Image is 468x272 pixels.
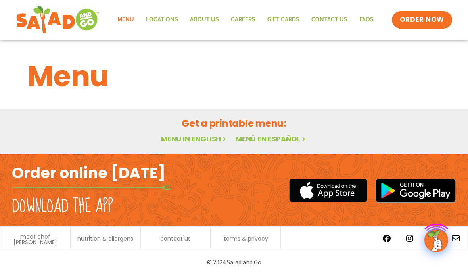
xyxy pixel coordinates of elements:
[12,163,165,183] h2: Order online [DATE]
[4,234,66,245] a: meet chef [PERSON_NAME]
[236,134,307,144] a: Menú en español
[400,15,444,25] span: ORDER NOW
[140,11,184,29] a: Locations
[12,195,113,218] h2: Download the app
[375,179,456,203] img: google_play
[184,11,225,29] a: About Us
[27,116,441,130] h2: Get a printable menu:
[160,236,191,241] a: contact us
[12,257,456,268] p: © 2024 Salad and Go
[224,236,268,241] a: terms & privacy
[111,11,380,29] nav: Menu
[289,177,367,203] img: appstore
[392,11,452,29] a: ORDER NOW
[225,11,261,29] a: Careers
[305,11,353,29] a: Contact Us
[16,4,100,36] img: new-SAG-logo-768×292
[27,55,441,98] h1: Menu
[111,11,140,29] a: Menu
[12,185,171,190] img: fork
[77,236,133,241] a: nutrition & allergens
[161,134,228,144] a: Menu in English
[353,11,380,29] a: FAQs
[261,11,305,29] a: GIFT CARDS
